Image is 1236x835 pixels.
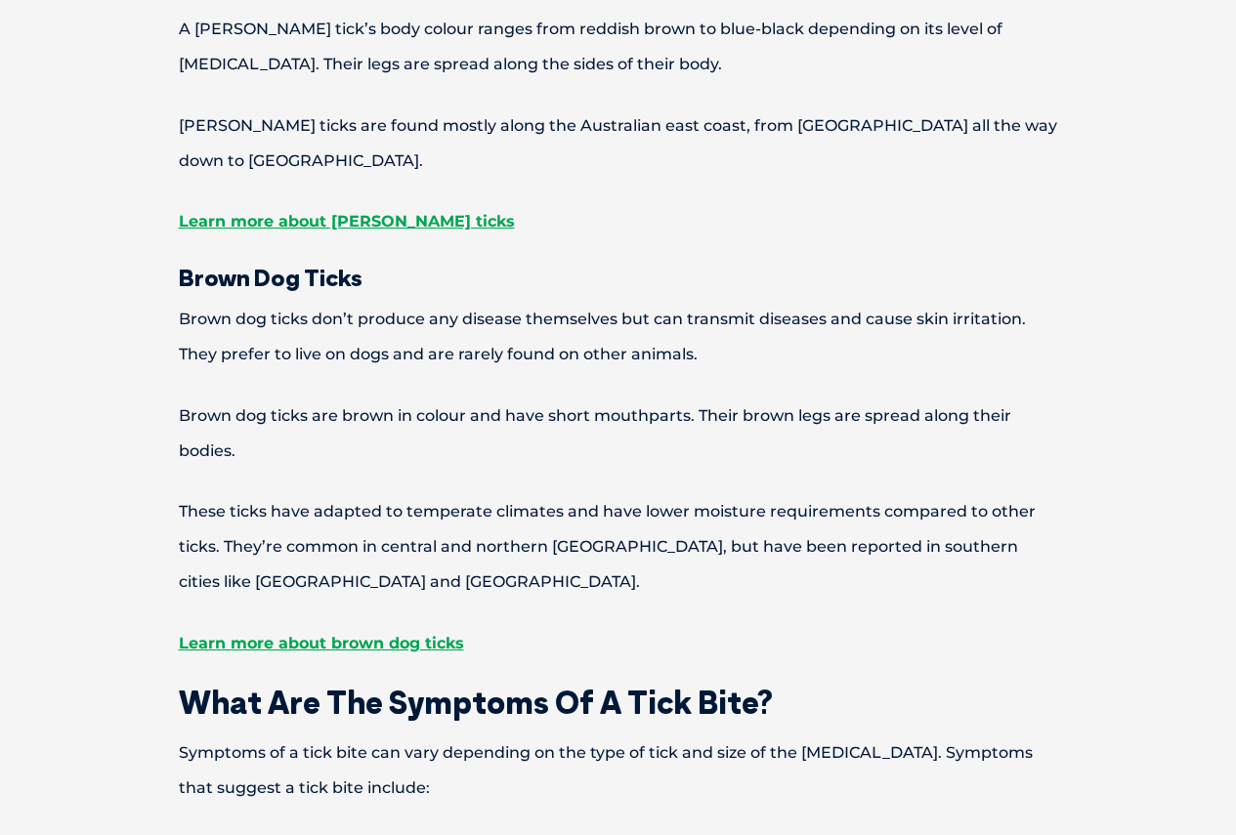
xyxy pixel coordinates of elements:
[110,302,1127,372] p: Brown dog ticks don’t produce any disease themselves but can transmit diseases and cause skin irr...
[110,12,1127,82] p: A [PERSON_NAME] tick’s body colour ranges from reddish brown to blue-black depending on its level...
[110,735,1127,806] p: Symptoms of a tick bite can vary depending on the type of tick and size of the [MEDICAL_DATA]. Sy...
[110,266,1127,289] h3: Brown Dog Ticks
[179,634,464,652] a: Learn more about brown dog ticks
[110,108,1127,179] p: [PERSON_NAME] ticks are found mostly along the Australian east coast, from [GEOGRAPHIC_DATA] all ...
[110,398,1127,469] p: Brown dog ticks are brown in colour and have short mouthparts. Their brown legs are spread along ...
[179,212,515,230] a: Learn more about [PERSON_NAME] ticks
[110,494,1127,600] p: These ticks have adapted to temperate climates and have lower moisture requirements compared to o...
[110,687,1127,718] h2: What Are The Symptoms Of A Tick Bite?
